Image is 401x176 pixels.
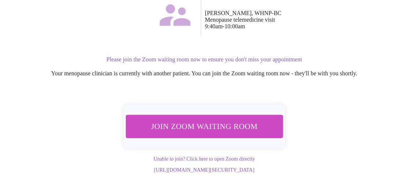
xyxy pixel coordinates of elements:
[19,70,389,77] p: Your menopause clinician is currently with another patient. You can join the Zoom waiting room no...
[125,115,283,138] button: Join Zoom Waiting Room
[135,120,274,133] span: Join Zoom Waiting Room
[154,167,254,173] a: [URL][DOMAIN_NAME][SECURITY_DATA]
[205,10,390,30] p: [PERSON_NAME], WHNP-BC Menopause telemedicine visit 9:40am - 10:00am
[153,156,255,162] a: Unable to join? Click here to open Zoom directly
[19,56,389,63] p: Please join the Zoom waiting room now to ensure you don't miss your appointment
